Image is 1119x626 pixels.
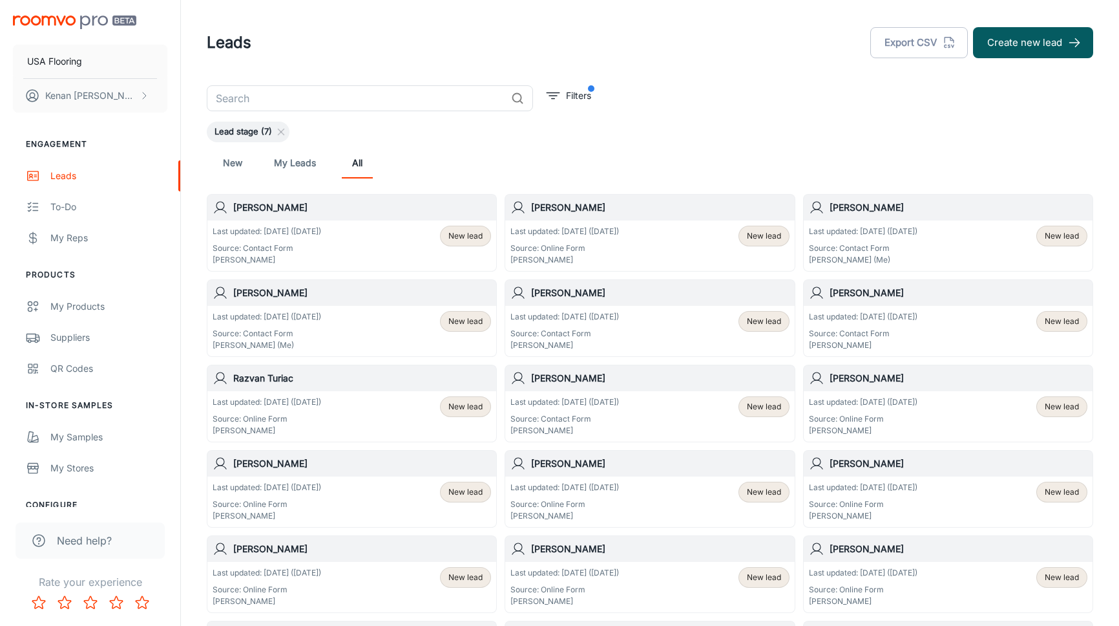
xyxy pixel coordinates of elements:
[809,584,917,596] p: Source: Online Form
[50,461,167,475] div: My Stores
[213,396,321,408] p: Last updated: [DATE] ([DATE])
[809,254,917,266] p: [PERSON_NAME] (Me)
[50,200,167,214] div: To-do
[510,499,619,510] p: Source: Online Form
[531,542,789,556] h6: [PERSON_NAME]
[505,365,795,442] a: [PERSON_NAME]Last updated: [DATE] ([DATE])Source: Contact Form[PERSON_NAME]New lead
[207,122,289,142] div: Lead stage (7)
[505,194,795,272] a: [PERSON_NAME]Last updated: [DATE] ([DATE])Source: Online Form[PERSON_NAME]New lead
[505,450,795,528] a: [PERSON_NAME]Last updated: [DATE] ([DATE])Source: Online Form[PERSON_NAME]New lead
[207,450,497,528] a: [PERSON_NAME]Last updated: [DATE] ([DATE])Source: Online Form[PERSON_NAME]New lead
[233,371,491,385] h6: Razvan Turiac
[809,340,917,351] p: [PERSON_NAME]
[342,147,373,178] a: All
[26,590,52,616] button: Rate 1 star
[213,340,321,351] p: [PERSON_NAME] (Me)
[13,79,167,113] button: Kenan [PERSON_NAME]
[213,596,321,607] p: [PERSON_NAME]
[510,243,619,254] p: Source: Online Form
[1045,572,1079,583] span: New lead
[510,311,619,323] p: Last updated: [DATE] ([DATE])
[510,328,619,340] p: Source: Contact Form
[50,231,167,245] div: My Reps
[809,510,917,522] p: [PERSON_NAME]
[830,542,1087,556] h6: [PERSON_NAME]
[52,590,78,616] button: Rate 2 star
[510,567,619,579] p: Last updated: [DATE] ([DATE])
[510,413,619,425] p: Source: Contact Form
[233,286,491,300] h6: [PERSON_NAME]
[448,401,483,413] span: New lead
[213,311,321,323] p: Last updated: [DATE] ([DATE])
[213,226,321,237] p: Last updated: [DATE] ([DATE])
[50,169,167,183] div: Leads
[747,486,781,498] span: New lead
[213,584,321,596] p: Source: Online Form
[505,279,795,357] a: [PERSON_NAME]Last updated: [DATE] ([DATE])Source: Contact Form[PERSON_NAME]New lead
[973,27,1093,58] button: Create new lead
[803,194,1093,272] a: [PERSON_NAME]Last updated: [DATE] ([DATE])Source: Contact Form[PERSON_NAME] (Me)New lead
[1045,401,1079,413] span: New lead
[448,486,483,498] span: New lead
[274,147,316,178] a: My Leads
[809,596,917,607] p: [PERSON_NAME]
[870,27,968,58] button: Export CSV
[830,286,1087,300] h6: [PERSON_NAME]
[213,328,321,340] p: Source: Contact Form
[233,457,491,471] h6: [PERSON_NAME]
[543,85,594,106] button: filter
[747,316,781,327] span: New lead
[45,89,136,103] p: Kenan [PERSON_NAME]
[207,279,497,357] a: [PERSON_NAME]Last updated: [DATE] ([DATE])Source: Contact Form[PERSON_NAME] (Me)New lead
[213,482,321,493] p: Last updated: [DATE] ([DATE])
[50,330,167,345] div: Suppliers
[510,584,619,596] p: Source: Online Form
[213,499,321,510] p: Source: Online Form
[531,457,789,471] h6: [PERSON_NAME]
[809,396,917,408] p: Last updated: [DATE] ([DATE])
[510,226,619,237] p: Last updated: [DATE] ([DATE])
[13,45,167,78] button: USA Flooring
[50,362,167,376] div: QR Codes
[830,371,1087,385] h6: [PERSON_NAME]
[50,430,167,444] div: My Samples
[213,243,321,254] p: Source: Contact Form
[505,535,795,613] a: [PERSON_NAME]Last updated: [DATE] ([DATE])Source: Online Form[PERSON_NAME]New lead
[213,425,321,437] p: [PERSON_NAME]
[830,457,1087,471] h6: [PERSON_NAME]
[531,371,789,385] h6: [PERSON_NAME]
[809,425,917,437] p: [PERSON_NAME]
[207,125,280,138] span: Lead stage (7)
[809,226,917,237] p: Last updated: [DATE] ([DATE])
[803,279,1093,357] a: [PERSON_NAME]Last updated: [DATE] ([DATE])Source: Contact Form[PERSON_NAME]New lead
[809,567,917,579] p: Last updated: [DATE] ([DATE])
[448,316,483,327] span: New lead
[809,243,917,254] p: Source: Contact Form
[213,510,321,522] p: [PERSON_NAME]
[78,590,103,616] button: Rate 3 star
[809,413,917,425] p: Source: Online Form
[809,499,917,510] p: Source: Online Form
[510,254,619,266] p: [PERSON_NAME]
[510,340,619,351] p: [PERSON_NAME]
[57,533,112,548] span: Need help?
[207,365,497,442] a: Razvan TuriacLast updated: [DATE] ([DATE])Source: Online Form[PERSON_NAME]New lead
[217,147,248,178] a: New
[50,299,167,314] div: My Products
[207,535,497,613] a: [PERSON_NAME]Last updated: [DATE] ([DATE])Source: Online Form[PERSON_NAME]New lead
[510,510,619,522] p: [PERSON_NAME]
[1045,230,1079,242] span: New lead
[207,194,497,272] a: [PERSON_NAME]Last updated: [DATE] ([DATE])Source: Contact Form[PERSON_NAME]New lead
[213,254,321,266] p: [PERSON_NAME]
[510,482,619,493] p: Last updated: [DATE] ([DATE])
[1045,486,1079,498] span: New lead
[1045,316,1079,327] span: New lead
[13,16,136,29] img: Roomvo PRO Beta
[531,286,789,300] h6: [PERSON_NAME]
[510,425,619,437] p: [PERSON_NAME]
[809,482,917,493] p: Last updated: [DATE] ([DATE])
[566,89,591,103] p: Filters
[531,200,789,215] h6: [PERSON_NAME]
[747,572,781,583] span: New lead
[213,567,321,579] p: Last updated: [DATE] ([DATE])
